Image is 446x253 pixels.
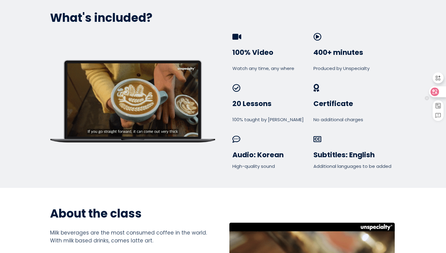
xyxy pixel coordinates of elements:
[313,48,392,57] h3: 400+ minutes
[232,163,311,170] div: High-quality sound
[313,99,392,108] h3: Certificate
[50,10,396,25] p: What's included?
[313,163,392,170] div: Additional languages to be added
[232,116,311,123] div: 100% taught by [PERSON_NAME]
[232,151,311,160] h3: Audio: Korean
[232,48,311,57] h3: 100% Video
[313,151,392,160] h3: Subtitles: English
[313,65,392,72] div: Produced by Unspecialty
[50,206,216,221] h2: About the class
[232,99,311,108] h3: 20 Lessons
[232,65,311,72] div: Watch any time, any where
[313,116,392,123] div: No additional charges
